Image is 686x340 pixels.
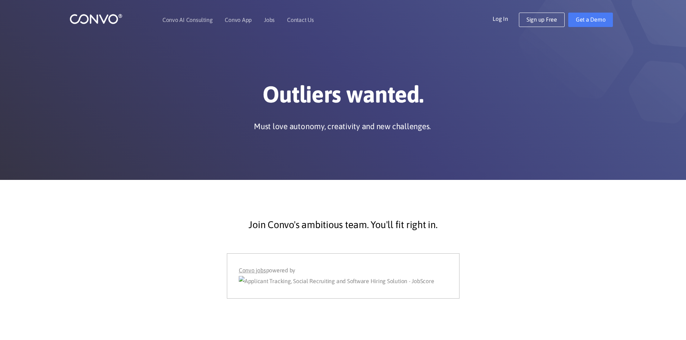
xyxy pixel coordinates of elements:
p: Must love autonomy, creativity and new challenges. [254,121,431,132]
a: Contact Us [287,17,314,23]
a: Log In [493,13,519,24]
p: Join Convo's ambitious team. You'll fit right in. [149,216,538,234]
a: Convo jobs [239,265,266,276]
h1: Outliers wanted. [143,81,543,114]
a: Get a Demo [568,13,613,27]
a: Sign up Free [519,13,565,27]
div: powered by [239,265,447,287]
img: Applicant Tracking, Social Recruiting and Software Hiring Solution - JobScore [239,276,434,287]
img: logo_1.png [70,13,122,24]
a: Convo AI Consulting [162,17,212,23]
a: Jobs [264,17,275,23]
a: Convo App [225,17,252,23]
